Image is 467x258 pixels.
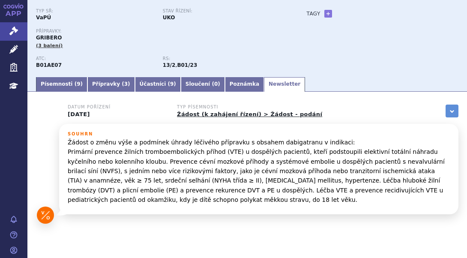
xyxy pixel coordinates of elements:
span: (3 balení) [36,43,63,48]
p: [DATE] [68,111,166,118]
a: Sloučení (0) [181,77,225,92]
span: GRIBERO [36,35,62,41]
p: Žádost o změnu výše a podmínek úhrady léčivého přípravku s obsahem dabigatranu v indikaci: Primár... [68,138,450,205]
a: Poznámka [225,77,264,92]
span: 3 [124,81,128,87]
p: Typ SŘ: [36,9,154,14]
p: Stav řízení: [163,9,281,14]
h3: Datum pořízení [68,105,166,110]
a: + [324,10,332,18]
a: zobrazit vše [446,105,458,117]
h3: Tagy [307,9,320,19]
span: 9 [77,81,80,87]
a: Přípravky (3) [87,77,135,92]
strong: DABIGATRAN-ETEXILÁT [36,62,62,68]
p: ATC: [36,56,154,61]
p: Přípravky: [36,29,290,34]
strong: VaPÚ [36,15,51,21]
div: , [163,56,290,69]
a: Písemnosti (9) [36,77,87,92]
strong: léčiva k terapii nebo k profylaxi tromboembolických onemocnění, přímé inhibitory faktoru Xa a tro... [163,62,175,68]
span: 9 [170,81,174,87]
h3: Souhrn [68,132,450,137]
a: Žádost (k zahájení řízení) > Žádost - podání [177,111,322,117]
strong: gatrany a xabany vyšší síly [177,62,197,68]
h3: Typ písemnosti [177,105,322,110]
strong: UKO [163,15,175,21]
p: RS: [163,56,281,61]
a: Účastníci (9) [135,77,181,92]
a: Newsletter [264,77,305,92]
span: 0 [214,81,218,87]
